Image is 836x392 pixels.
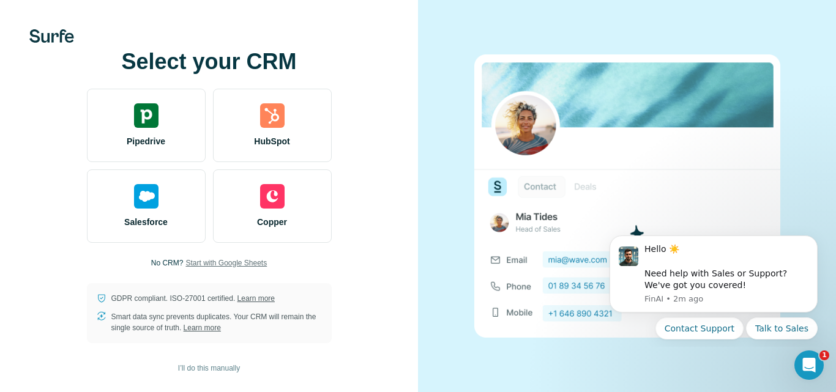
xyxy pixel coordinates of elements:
a: Learn more [237,294,275,303]
span: 1 [819,350,829,360]
button: Start with Google Sheets [185,257,267,268]
img: none image [474,54,780,338]
img: Surfe's logo [29,29,74,43]
img: pipedrive's logo [134,103,159,128]
span: Copper [257,216,287,228]
p: No CRM? [151,257,184,268]
a: Learn more [184,324,221,332]
img: copper's logo [260,184,285,209]
span: HubSpot [254,135,289,147]
img: hubspot's logo [260,103,285,128]
p: Smart data sync prevents duplicates. Your CRM will remain the single source of truth. [111,311,322,333]
span: Pipedrive [127,135,165,147]
span: I’ll do this manually [178,363,240,374]
p: GDPR compliant. ISO-27001 certified. [111,293,275,304]
button: I’ll do this manually [170,359,248,377]
span: Salesforce [124,216,168,228]
iframe: Intercom live chat [794,350,824,380]
h1: Select your CRM [87,50,332,74]
iframe: Intercom notifications message [591,224,836,347]
img: salesforce's logo [134,184,159,209]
